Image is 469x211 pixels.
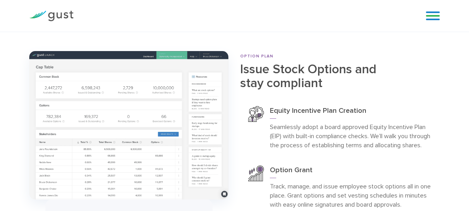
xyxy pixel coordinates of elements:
[240,63,439,90] h2: Issue Stock Options and stay compliant
[270,106,431,119] h3: Equity Incentive Plan Creation
[248,165,264,181] img: Grant
[270,165,431,178] h3: Option Grant
[29,51,228,200] img: 8 Issue Stock Options
[29,11,73,21] img: Gust Logo
[270,182,431,209] p: Track, manage, and issue employee stock options all in one place. Grant options and set vesting s...
[270,122,431,150] p: Seamlessly adopt a board approved Equity Incentive Plan (EIP) with built-in compliance checks. We...
[248,106,264,122] img: Equity
[240,53,439,59] div: OPTION PLAN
